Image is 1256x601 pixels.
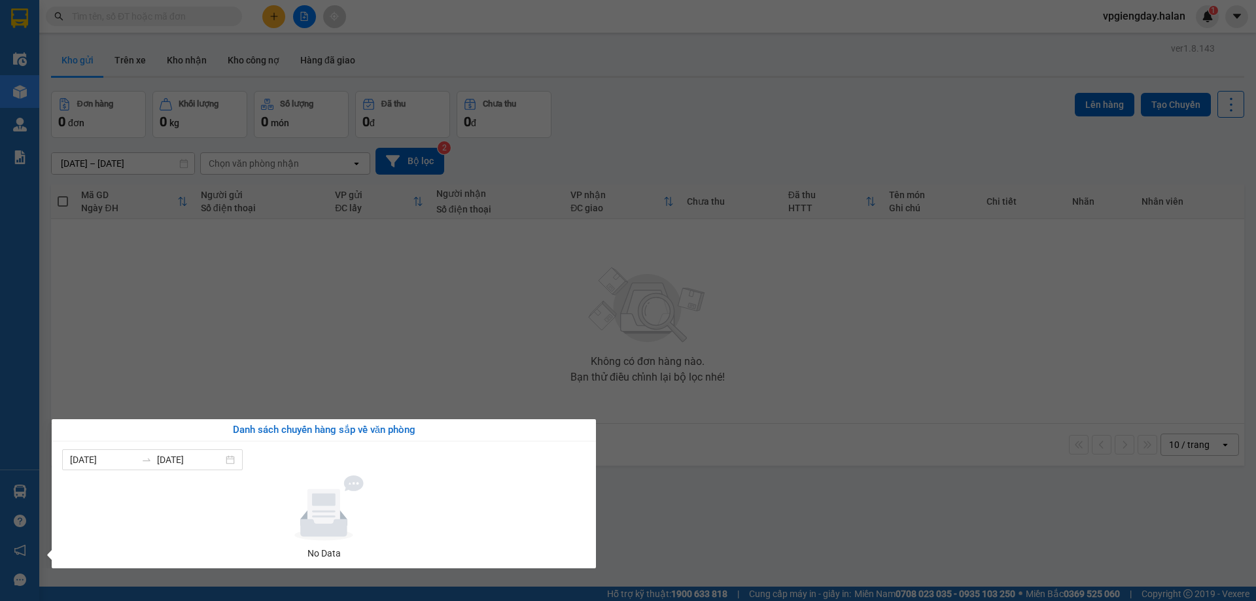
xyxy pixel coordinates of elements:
div: Danh sách chuyến hàng sắp về văn phòng [62,422,585,438]
input: Từ ngày [70,453,136,467]
span: to [141,455,152,465]
div: No Data [67,546,580,560]
span: swap-right [141,455,152,465]
input: Đến ngày [157,453,223,467]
